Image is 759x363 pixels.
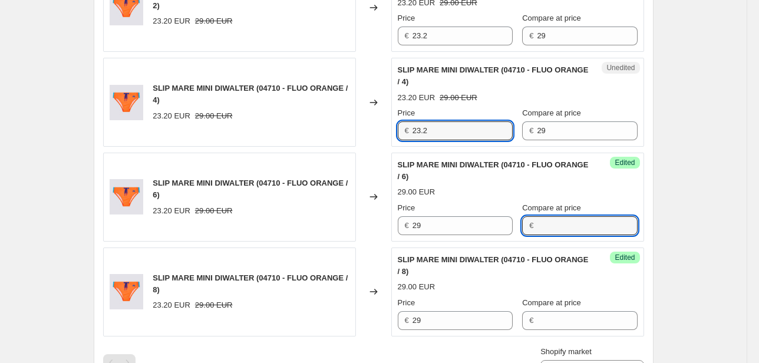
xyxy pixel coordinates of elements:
span: € [529,221,533,230]
div: 29.00 EUR [398,186,435,198]
span: € [529,316,533,325]
div: 23.20 EUR [398,92,435,104]
div: 23.20 EUR [153,299,190,311]
span: Compare at price [522,14,581,22]
span: Price [398,298,415,307]
span: € [405,221,409,230]
div: 23.20 EUR [153,205,190,217]
span: Price [398,203,415,212]
span: € [405,316,409,325]
span: SLIP MARE MINI DIWALTER (04710 - FLUO ORANGE / 6) [153,179,348,199]
span: Compare at price [522,203,581,212]
span: € [529,31,533,40]
span: € [405,31,409,40]
span: Edited [615,253,635,262]
span: Edited [615,158,635,167]
strike: 29.00 EUR [440,92,477,104]
img: B279SSL3000-04710-1_80x.jpg [110,274,144,309]
div: 23.20 EUR [153,110,190,122]
span: SLIP MARE MINI DIWALTER (04710 - FLUO ORANGE / 6) [398,160,589,181]
span: Compare at price [522,298,581,307]
strike: 29.00 EUR [195,110,233,122]
span: SLIP MARE MINI DIWALTER (04710 - FLUO ORANGE / 8) [153,273,348,294]
span: € [529,126,533,135]
div: 29.00 EUR [398,281,435,293]
span: SLIP MARE MINI DIWALTER (04710 - FLUO ORANGE / 4) [398,65,589,86]
span: SLIP MARE MINI DIWALTER (04710 - FLUO ORANGE / 4) [153,84,348,104]
strike: 29.00 EUR [195,15,233,27]
div: 23.20 EUR [153,15,190,27]
strike: 29.00 EUR [195,205,233,217]
img: B279SSL3000-04710-1_80x.jpg [110,179,144,214]
strike: 29.00 EUR [195,299,233,311]
span: Price [398,108,415,117]
img: B279SSL3000-04710-1_80x.jpg [110,85,144,120]
span: € [405,126,409,135]
span: Unedited [606,63,635,72]
span: SLIP MARE MINI DIWALTER (04710 - FLUO ORANGE / 8) [398,255,589,276]
span: Price [398,14,415,22]
span: Compare at price [522,108,581,117]
span: Shopify market [540,347,592,356]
